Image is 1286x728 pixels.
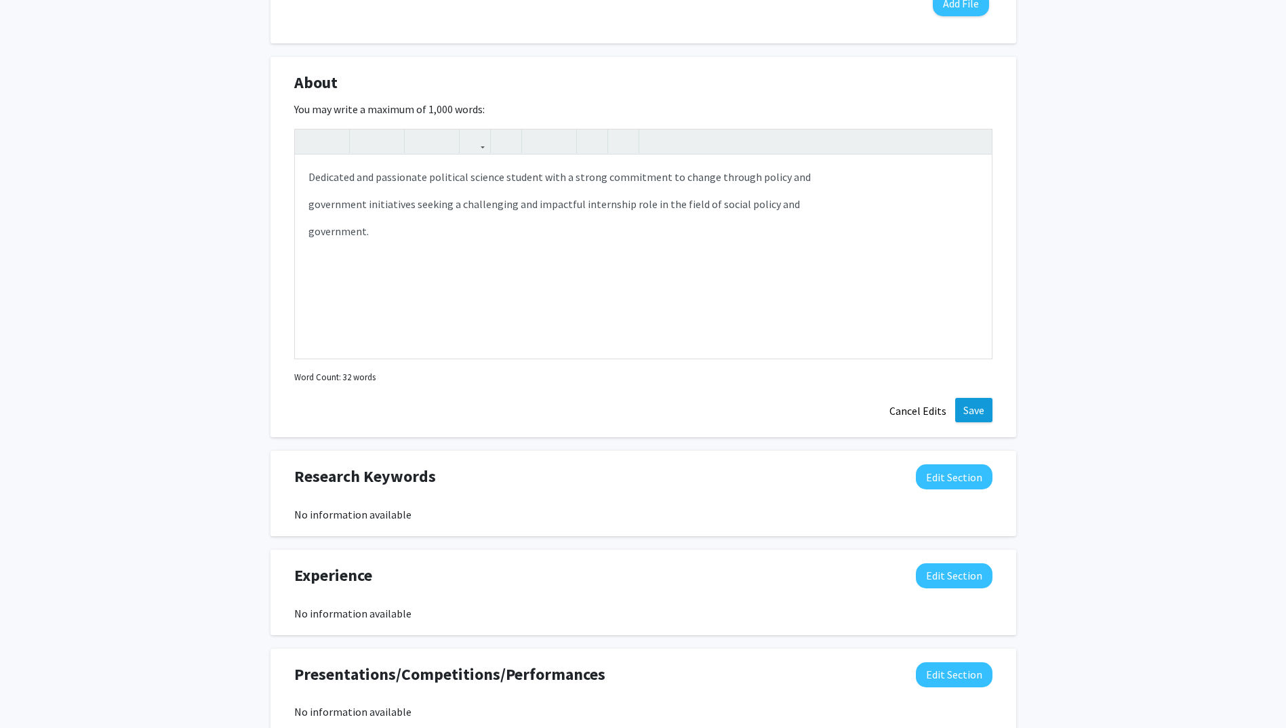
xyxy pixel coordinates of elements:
[308,223,978,239] p: government.
[580,129,604,153] button: Remove format
[916,563,992,588] button: Edit Experience
[294,563,372,588] span: Experience
[525,129,549,153] button: Unordered list
[308,169,978,185] p: Dedicated and passionate political science student with a strong commitment to change through pol...
[611,129,635,153] button: Insert horizontal rule
[965,129,988,153] button: Fullscreen
[955,398,992,422] button: Save
[494,129,518,153] button: Insert Image
[463,129,487,153] button: Link
[294,70,338,95] span: About
[298,129,322,153] button: Undo (Ctrl + Z)
[881,398,955,424] button: Cancel Edits
[549,129,573,153] button: Ordered list
[377,129,401,153] button: Emphasis (Ctrl + I)
[322,129,346,153] button: Redo (Ctrl + Y)
[295,155,992,359] div: Note to users with screen readers: Please deactivate our accessibility plugin for this page as it...
[353,129,377,153] button: Strong (Ctrl + B)
[294,101,485,117] label: You may write a maximum of 1,000 words:
[10,667,58,718] iframe: Chat
[916,662,992,687] button: Edit Presentations/Competitions/Performances
[432,129,456,153] button: Subscript
[294,371,376,384] small: Word Count: 32 words
[916,464,992,489] button: Edit Research Keywords
[294,605,992,622] div: No information available
[294,662,605,687] span: Presentations/Competitions/Performances
[294,464,436,489] span: Research Keywords
[408,129,432,153] button: Superscript
[294,704,992,720] div: No information available
[308,196,978,212] p: government initiatives seeking a challenging and impactful internship role in the field of social...
[294,506,992,523] div: No information available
